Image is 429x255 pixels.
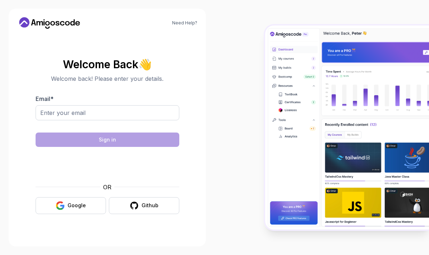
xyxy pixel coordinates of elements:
[68,202,86,209] div: Google
[36,133,179,147] button: Sign in
[137,56,154,72] span: 👋
[53,151,162,178] iframe: Widget containing checkbox for hCaptcha security challenge
[265,25,429,229] img: Amigoscode Dashboard
[36,105,179,120] input: Enter your email
[36,74,179,83] p: Welcome back! Please enter your details.
[103,183,111,191] p: OR
[36,197,106,214] button: Google
[142,202,158,209] div: Github
[36,95,54,102] label: Email *
[17,17,82,29] a: Home link
[99,136,116,143] div: Sign in
[36,59,179,70] h2: Welcome Back
[172,20,197,26] a: Need Help?
[109,197,179,214] button: Github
